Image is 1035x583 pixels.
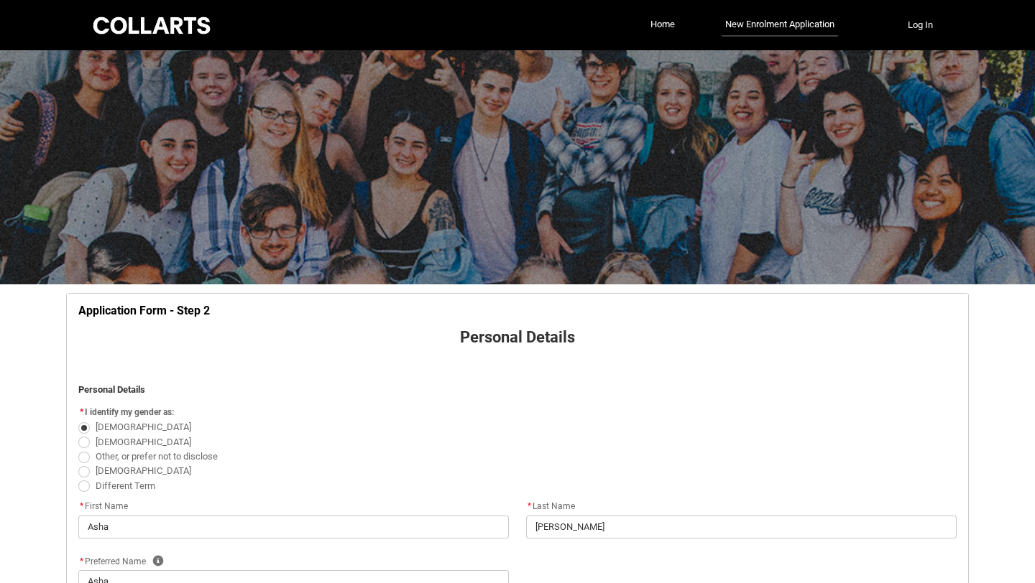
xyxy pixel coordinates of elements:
span: I identify my gender as: [85,407,174,417]
strong: Personal Details [460,328,575,346]
span: Other, or prefer not to disclose [96,451,218,462]
strong: Personal Details [78,384,145,395]
a: Home [647,14,678,35]
button: Log In [896,14,945,37]
span: First Name [78,501,128,511]
span: [DEMOGRAPHIC_DATA] [96,437,191,447]
span: Last Name [526,501,575,511]
abbr: required [80,407,83,417]
span: [DEMOGRAPHIC_DATA] [96,465,191,476]
a: New Enrolment Application [722,14,838,37]
span: Preferred Name [78,556,146,566]
abbr: required [528,501,531,511]
abbr: required [80,556,83,566]
span: [DEMOGRAPHIC_DATA] [96,421,191,432]
abbr: required [80,501,83,511]
span: Different Term [96,480,155,491]
strong: Application Form - Step 2 [78,304,210,317]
